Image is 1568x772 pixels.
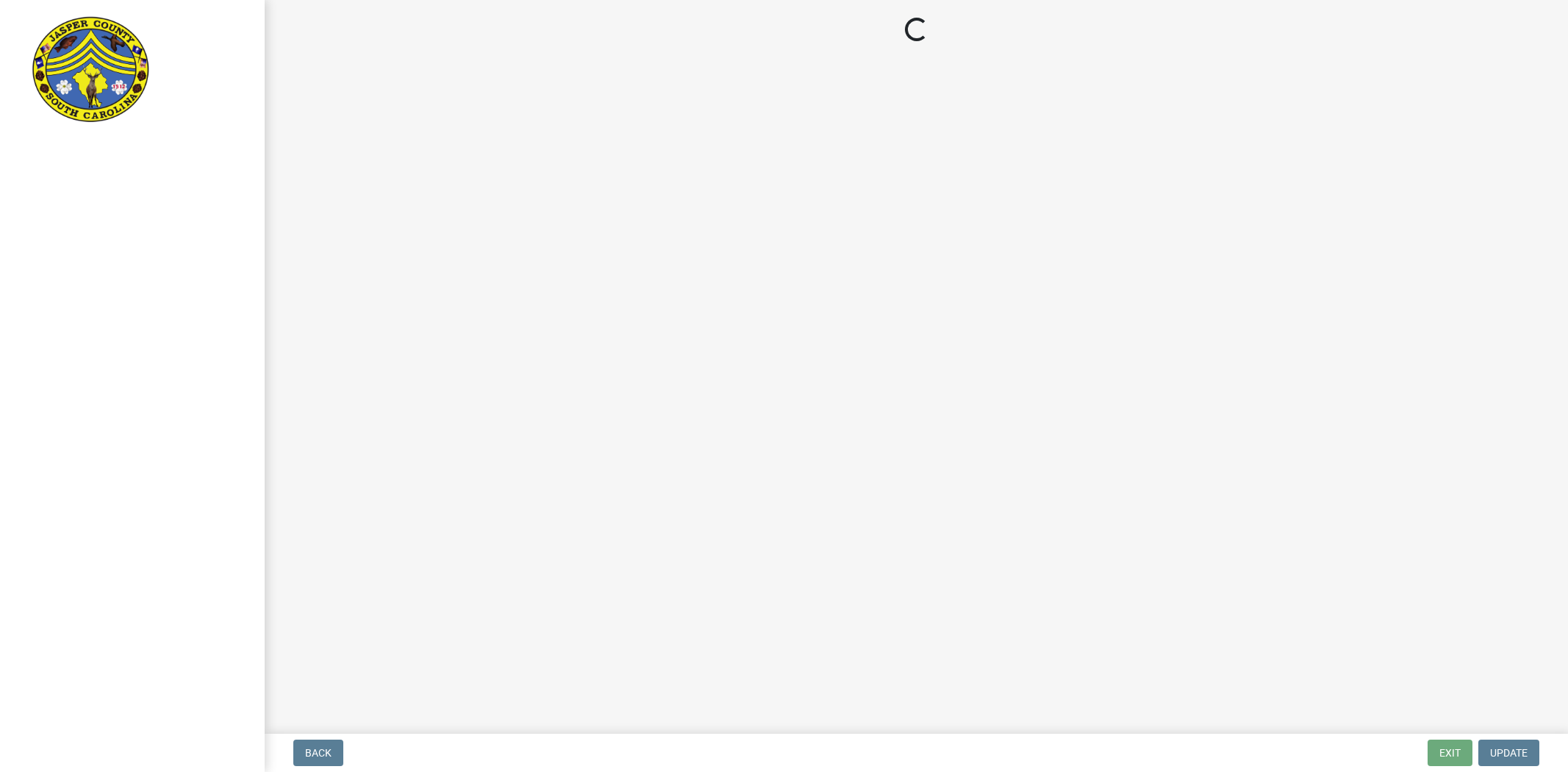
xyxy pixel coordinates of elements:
button: Update [1478,740,1539,766]
button: Exit [1428,740,1472,766]
img: Jasper County, South Carolina [29,15,152,126]
span: Back [305,747,332,759]
span: Update [1490,747,1528,759]
button: Back [293,740,343,766]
